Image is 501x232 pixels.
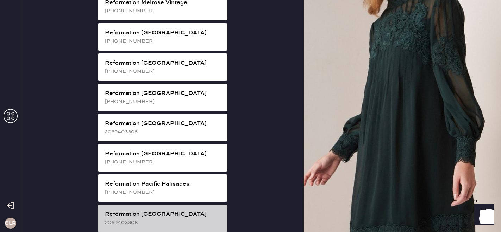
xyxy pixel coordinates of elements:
[23,114,68,123] th: ID
[23,123,68,133] td: 979943
[105,37,222,45] div: [PHONE_NUMBER]
[105,120,222,128] div: Reformation [GEOGRAPHIC_DATA]
[105,210,222,219] div: Reformation [GEOGRAPHIC_DATA]
[68,114,449,123] th: Description
[68,123,449,133] td: Shorts - Reformation - June Low Rise Linen Short White - Size: 4
[23,70,477,78] div: Customer information
[105,29,222,37] div: Reformation [GEOGRAPHIC_DATA]
[105,67,222,75] div: [PHONE_NUMBER]
[23,78,477,104] div: # 89275 [PERSON_NAME] Fox [EMAIL_ADDRESS][DOMAIN_NAME]
[468,200,498,231] iframe: Front Chat
[448,114,477,123] th: QTY
[105,188,222,196] div: [PHONE_NUMBER]
[105,180,222,188] div: Reformation Pacific Palisades
[23,43,477,51] div: Packing list
[105,158,222,166] div: [PHONE_NUMBER]
[105,150,222,158] div: Reformation [GEOGRAPHIC_DATA]
[105,219,222,226] div: 2069403308
[5,221,16,226] h3: CLR
[448,123,477,133] td: 1
[23,51,477,59] div: Order # 83087
[105,89,222,98] div: Reformation [GEOGRAPHIC_DATA]
[105,7,222,15] div: [PHONE_NUMBER]
[105,98,222,105] div: [PHONE_NUMBER]
[105,59,222,67] div: Reformation [GEOGRAPHIC_DATA]
[105,128,222,136] div: 2069403308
